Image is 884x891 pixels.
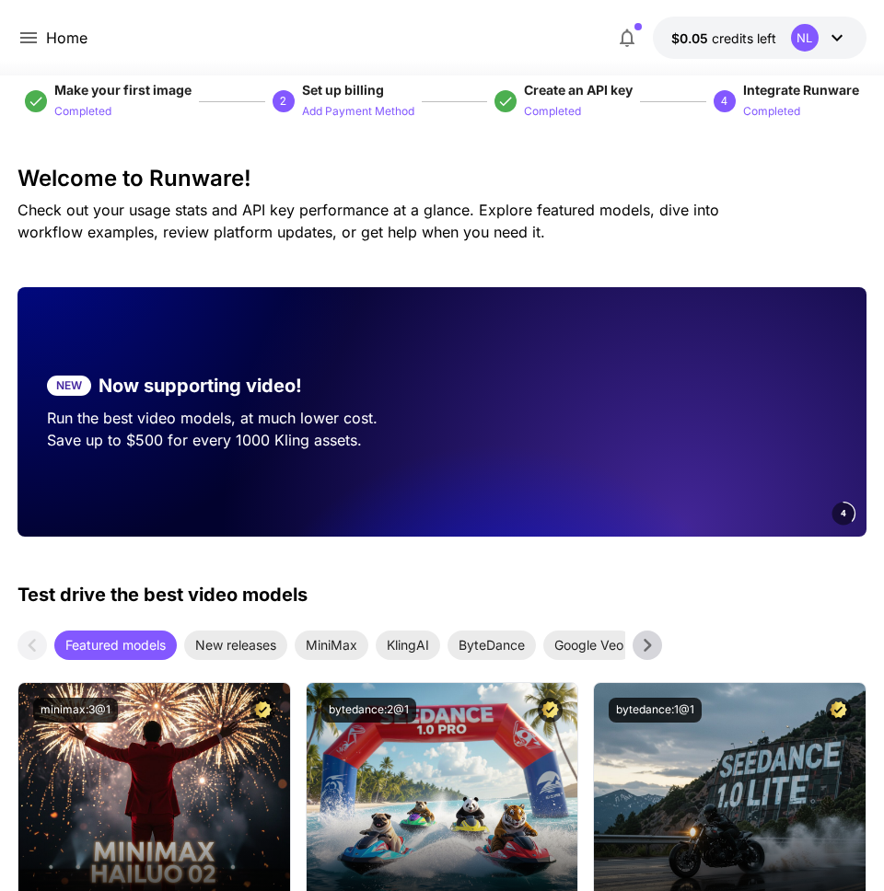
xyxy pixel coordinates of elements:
[54,82,192,98] span: Make your first image
[376,631,440,660] div: KlingAI
[17,166,867,191] h3: Welcome to Runware!
[295,635,368,654] span: MiniMax
[54,635,177,654] span: Featured models
[17,581,308,608] p: Test drive the best video models
[653,17,867,59] button: $0.0482NL
[99,372,302,399] p: Now supporting video!
[280,93,286,110] p: 2
[826,698,851,723] button: Certified Model – Vetted for best performance and includes a commercial license.
[743,99,800,121] button: Completed
[33,698,118,723] button: minimax:3@1
[671,30,712,46] span: $0.05
[543,631,634,660] div: Google Veo
[712,30,776,46] span: credits left
[841,506,846,520] span: 4
[448,635,536,654] span: ByteDance
[250,698,275,723] button: Certified Model – Vetted for best performance and includes a commercial license.
[543,635,634,654] span: Google Veo
[47,407,413,429] p: Run the best video models, at much lower cost.
[524,99,581,121] button: Completed
[524,82,633,98] span: Create an API key
[54,103,111,121] p: Completed
[448,631,536,660] div: ByteDance
[302,103,414,121] p: Add Payment Method
[46,27,87,49] nav: breadcrumb
[295,631,368,660] div: MiniMax
[538,698,563,723] button: Certified Model – Vetted for best performance and includes a commercial license.
[302,99,414,121] button: Add Payment Method
[609,698,702,723] button: bytedance:1@1
[376,635,440,654] span: KlingAI
[47,429,413,451] p: Save up to $500 for every 1000 Kling assets.
[184,635,287,654] span: New releases
[721,93,727,110] p: 4
[17,201,719,241] span: Check out your usage stats and API key performance at a glance. Explore featured models, dive int...
[743,82,859,98] span: Integrate Runware
[743,103,800,121] p: Completed
[671,29,776,48] div: $0.0482
[184,631,287,660] div: New releases
[56,377,82,394] p: NEW
[321,698,416,723] button: bytedance:2@1
[791,24,819,52] div: NL
[46,27,87,49] a: Home
[302,82,384,98] span: Set up billing
[54,631,177,660] div: Featured models
[524,103,581,121] p: Completed
[54,99,111,121] button: Completed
